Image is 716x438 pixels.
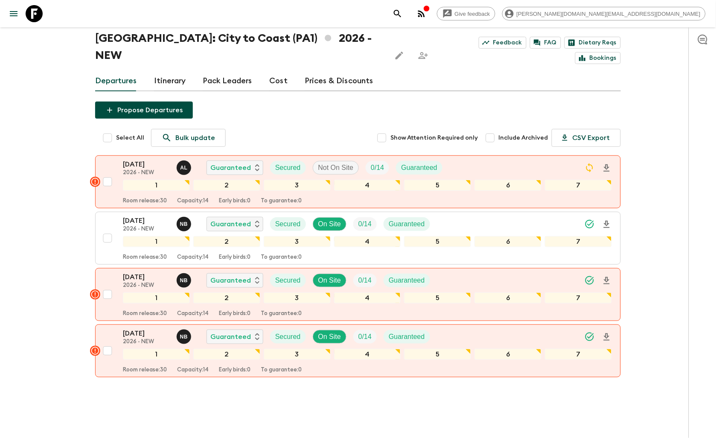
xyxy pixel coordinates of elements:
[474,292,541,304] div: 6
[219,198,250,204] p: Early birds: 0
[270,274,306,287] div: Secured
[575,52,621,64] a: Bookings
[389,275,425,286] p: Guaranteed
[275,163,301,173] p: Secured
[502,7,706,20] div: [PERSON_NAME][DOMAIN_NAME][EMAIL_ADDRESS][DOMAIN_NAME]
[270,330,306,344] div: Secured
[585,332,595,342] svg: Synced Successfully
[123,367,167,374] p: Room release: 30
[177,273,193,288] button: NB
[479,37,527,49] a: Feedback
[353,217,377,231] div: Trip Fill
[219,367,250,374] p: Early birds: 0
[334,292,401,304] div: 4
[353,330,377,344] div: Trip Fill
[404,349,471,360] div: 5
[95,102,193,119] button: Propose Departures
[389,332,425,342] p: Guaranteed
[530,37,561,49] a: FAQ
[177,367,209,374] p: Capacity: 14
[261,367,302,374] p: To guarantee: 0
[474,236,541,247] div: 6
[565,37,621,49] a: Dietary Reqs
[270,217,306,231] div: Secured
[123,292,190,304] div: 1
[264,236,331,247] div: 3
[275,332,301,342] p: Secured
[180,277,188,284] p: N B
[545,349,612,360] div: 7
[585,163,595,173] svg: Sync Required - Changes detected
[371,163,384,173] p: 0 / 14
[404,292,471,304] div: 5
[404,236,471,247] div: 5
[275,275,301,286] p: Secured
[318,163,354,173] p: Not On Site
[154,71,186,91] a: Itinerary
[123,159,170,169] p: [DATE]
[177,310,209,317] p: Capacity: 14
[512,11,705,17] span: [PERSON_NAME][DOMAIN_NAME][EMAIL_ADDRESS][DOMAIN_NAME]
[474,180,541,191] div: 6
[151,129,226,147] a: Bulk update
[123,254,167,261] p: Room release: 30
[270,161,306,175] div: Secured
[123,198,167,204] p: Room release: 30
[193,236,260,247] div: 2
[123,236,190,247] div: 1
[210,275,251,286] p: Guaranteed
[602,163,612,173] svg: Download Onboarding
[437,7,495,20] a: Give feedback
[261,198,302,204] p: To guarantee: 0
[5,5,22,22] button: menu
[305,71,373,91] a: Prices & Discounts
[123,339,170,345] p: 2026 - NEW
[123,169,170,176] p: 2026 - NEW
[499,134,548,142] span: Include Archived
[313,330,346,344] div: On Site
[390,134,478,142] span: Show Attention Required only
[177,163,193,170] span: Abdiel Luis
[95,212,621,265] button: [DATE]2026 - NEWNafise BlakeGuaranteedSecuredOn SiteTrip FillGuaranteed1234567Room release:30Capa...
[318,275,341,286] p: On Site
[585,275,595,286] svg: Synced Successfully
[545,292,612,304] div: 7
[123,272,170,282] p: [DATE]
[545,180,612,191] div: 7
[95,324,621,377] button: [DATE]2026 - NEWNafise BlakeGuaranteedSecuredOn SiteTrip FillGuaranteed1234567Room release:30Capa...
[210,163,251,173] p: Guaranteed
[389,5,406,22] button: search adventures
[177,254,209,261] p: Capacity: 14
[552,129,621,147] button: CSV Export
[95,71,137,91] a: Departures
[123,180,190,191] div: 1
[264,292,331,304] div: 3
[123,349,190,360] div: 1
[116,134,144,142] span: Select All
[203,71,252,91] a: Pack Leaders
[177,217,193,231] button: NB
[180,221,188,228] p: N B
[391,47,408,64] button: Edit this itinerary
[123,328,170,339] p: [DATE]
[123,226,170,233] p: 2026 - NEW
[261,310,302,317] p: To guarantee: 0
[123,282,170,289] p: 2026 - NEW
[123,310,167,317] p: Room release: 30
[545,236,612,247] div: 7
[358,275,372,286] p: 0 / 14
[318,332,341,342] p: On Site
[123,216,170,226] p: [DATE]
[175,133,215,143] p: Bulk update
[210,332,251,342] p: Guaranteed
[95,30,384,64] h1: [GEOGRAPHIC_DATA]: City to Coast (PA1) 2026 - NEW
[177,219,193,226] span: Nafise Blake
[353,274,377,287] div: Trip Fill
[474,349,541,360] div: 6
[193,349,260,360] div: 2
[264,349,331,360] div: 3
[219,254,250,261] p: Early birds: 0
[177,276,193,283] span: Nafise Blake
[180,333,188,340] p: N B
[585,219,595,229] svg: Synced Successfully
